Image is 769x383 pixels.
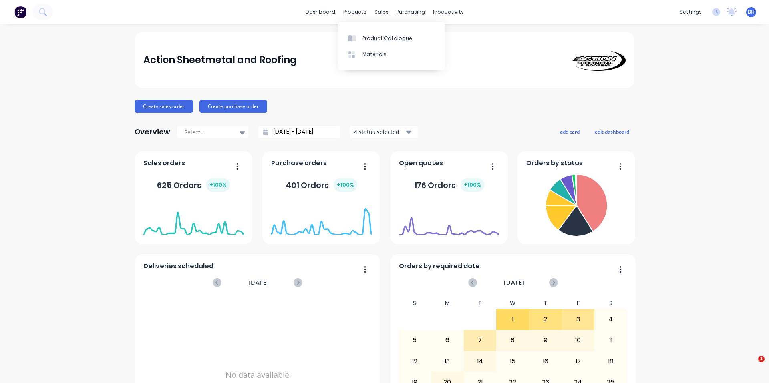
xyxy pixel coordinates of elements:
div: 176 Orders [414,178,484,192]
div: 16 [529,351,562,371]
div: 3 [562,309,594,329]
span: [DATE] [504,278,525,287]
iframe: Intercom live chat [742,356,761,375]
div: 10 [562,330,594,350]
div: 625 Orders [157,178,230,192]
div: + 100 % [206,178,230,192]
div: S [594,297,627,309]
a: Product Catalogue [338,30,445,46]
div: + 100 % [461,178,484,192]
div: 14 [464,351,496,371]
div: 17 [562,351,594,371]
div: productivity [429,6,468,18]
div: 1 [497,309,529,329]
div: 4 status selected [354,128,405,136]
div: S [399,297,431,309]
span: BH [748,8,755,16]
div: 4 [595,309,627,329]
div: F [562,297,594,309]
div: T [464,297,497,309]
div: 18 [595,351,627,371]
span: [DATE] [248,278,269,287]
div: 12 [399,351,431,371]
div: 2 [529,309,562,329]
div: 9 [529,330,562,350]
div: M [431,297,464,309]
button: Create purchase order [199,100,267,113]
a: Materials [338,46,445,62]
div: 15 [497,351,529,371]
span: 1 [758,356,765,362]
span: Deliveries scheduled [143,261,213,271]
button: 4 status selected [350,126,418,138]
span: Sales orders [143,158,185,168]
button: Create sales order [135,100,193,113]
div: Overview [135,124,170,140]
div: + 100 % [334,178,357,192]
div: Action Sheetmetal and Roofing [143,52,297,68]
div: products [339,6,370,18]
div: W [496,297,529,309]
div: 401 Orders [286,178,357,192]
div: Product Catalogue [362,35,412,42]
div: sales [370,6,393,18]
button: edit dashboard [590,126,634,137]
div: 13 [431,351,463,371]
div: 5 [399,330,431,350]
div: 7 [464,330,496,350]
a: dashboard [302,6,339,18]
div: T [529,297,562,309]
div: 8 [497,330,529,350]
span: Purchase orders [271,158,327,168]
div: 6 [431,330,463,350]
button: add card [555,126,585,137]
div: 11 [595,330,627,350]
div: Materials [362,51,387,58]
div: purchasing [393,6,429,18]
span: Orders by status [526,158,583,168]
img: Action Sheetmetal and Roofing [570,49,626,71]
div: settings [676,6,706,18]
img: Factory [14,6,26,18]
span: Open quotes [399,158,443,168]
